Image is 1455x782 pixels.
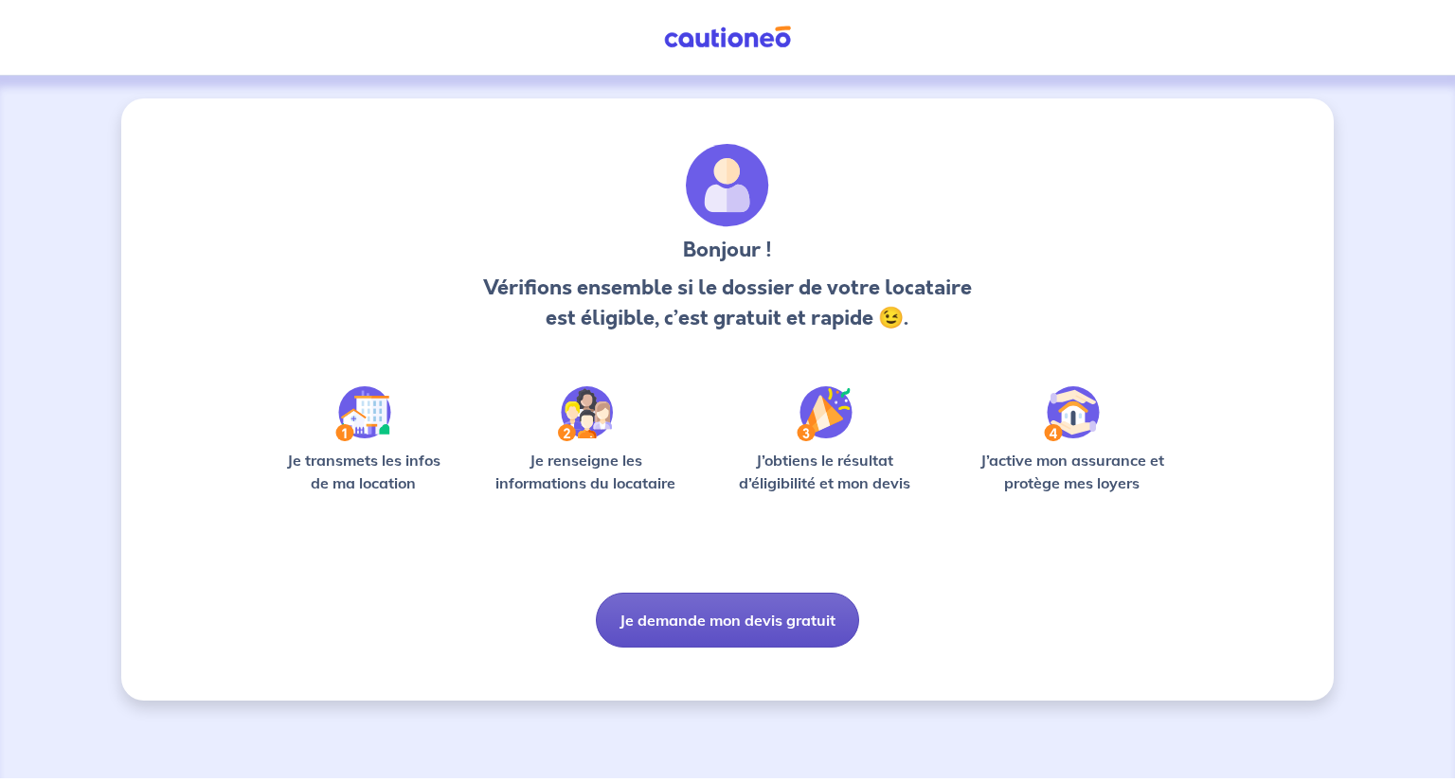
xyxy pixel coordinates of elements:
button: Je demande mon devis gratuit [596,593,859,648]
p: Je transmets les infos de ma location [273,449,454,494]
img: /static/c0a346edaed446bb123850d2d04ad552/Step-2.svg [558,386,613,441]
p: J’obtiens le résultat d’éligibilité et mon devis [718,449,932,494]
h3: Bonjour ! [477,235,977,265]
img: /static/f3e743aab9439237c3e2196e4328bba9/Step-3.svg [797,386,853,441]
img: /static/90a569abe86eec82015bcaae536bd8e6/Step-1.svg [335,386,391,441]
p: Vérifions ensemble si le dossier de votre locataire est éligible, c’est gratuit et rapide 😉. [477,273,977,333]
p: J’active mon assurance et protège mes loyers [961,449,1182,494]
p: Je renseigne les informations du locataire [484,449,688,494]
img: archivate [686,144,769,227]
img: /static/bfff1cf634d835d9112899e6a3df1a5d/Step-4.svg [1044,386,1100,441]
img: Cautioneo [656,26,799,49]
